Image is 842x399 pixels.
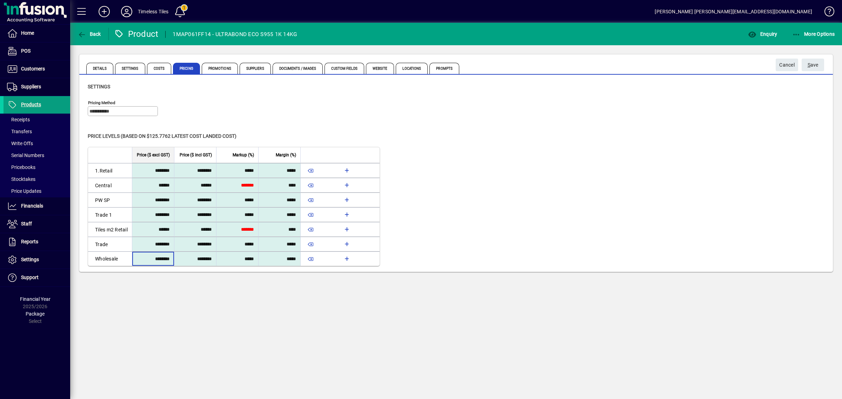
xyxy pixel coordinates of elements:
[325,63,364,74] span: Custom Fields
[147,63,172,74] span: Costs
[4,197,70,215] a: Financials
[4,42,70,60] a: POS
[746,28,779,40] button: Enquiry
[233,151,254,159] span: Markup (%)
[429,63,459,74] span: Prompts
[802,59,824,71] button: Save
[7,117,30,122] span: Receipts
[819,1,833,24] a: Knowledge Base
[21,257,39,262] span: Settings
[7,188,41,194] span: Price Updates
[4,269,70,286] a: Support
[26,311,45,317] span: Package
[4,114,70,126] a: Receipts
[4,215,70,233] a: Staff
[21,30,34,36] span: Home
[4,25,70,42] a: Home
[88,192,132,207] td: PW SP
[88,100,115,105] mat-label: Pricing method
[4,149,70,161] a: Serial Numbers
[202,63,238,74] span: Promotions
[21,275,39,280] span: Support
[114,28,159,40] div: Product
[4,233,70,251] a: Reports
[4,173,70,185] a: Stocktakes
[70,28,109,40] app-page-header-button: Back
[7,153,44,158] span: Serial Numbers
[4,60,70,78] a: Customers
[273,63,323,74] span: Documents / Images
[792,31,835,37] span: More Options
[93,5,115,18] button: Add
[748,31,777,37] span: Enquiry
[88,163,132,178] td: 1.Retail
[88,251,132,266] td: Wholesale
[21,84,41,89] span: Suppliers
[4,78,70,96] a: Suppliers
[7,129,32,134] span: Transfers
[4,185,70,197] a: Price Updates
[7,164,35,170] span: Pricebooks
[4,251,70,269] a: Settings
[180,151,212,159] span: Price ($ incl GST)
[4,161,70,173] a: Pricebooks
[173,63,200,74] span: Pricing
[21,66,45,72] span: Customers
[115,5,138,18] button: Profile
[776,59,798,71] button: Cancel
[790,28,837,40] button: More Options
[7,176,35,182] span: Stocktakes
[88,133,236,139] span: Price levels (based on $125.7762 Latest cost landed cost)
[808,59,818,71] span: ave
[21,203,43,209] span: Financials
[396,63,428,74] span: Locations
[20,296,51,302] span: Financial Year
[4,126,70,137] a: Transfers
[88,237,132,251] td: Trade
[86,63,113,74] span: Details
[21,102,41,107] span: Products
[21,48,31,54] span: POS
[138,6,168,17] div: Timeless Tiles
[808,62,810,68] span: S
[21,239,38,244] span: Reports
[366,63,394,74] span: Website
[173,29,297,40] div: 1MAP061FF14 - ULTRABOND ECO S955 1K 14KG
[88,222,132,237] td: Tiles m2 Retail
[779,59,795,71] span: Cancel
[137,151,170,159] span: Price ($ excl GST)
[78,31,101,37] span: Back
[655,6,812,17] div: [PERSON_NAME] [PERSON_NAME][EMAIL_ADDRESS][DOMAIN_NAME]
[76,28,103,40] button: Back
[115,63,145,74] span: Settings
[240,63,271,74] span: Suppliers
[7,141,33,146] span: Write Offs
[88,178,132,192] td: Central
[4,137,70,149] a: Write Offs
[276,151,296,159] span: Margin (%)
[88,84,110,89] span: Settings
[88,207,132,222] td: Trade 1
[21,221,32,226] span: Staff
